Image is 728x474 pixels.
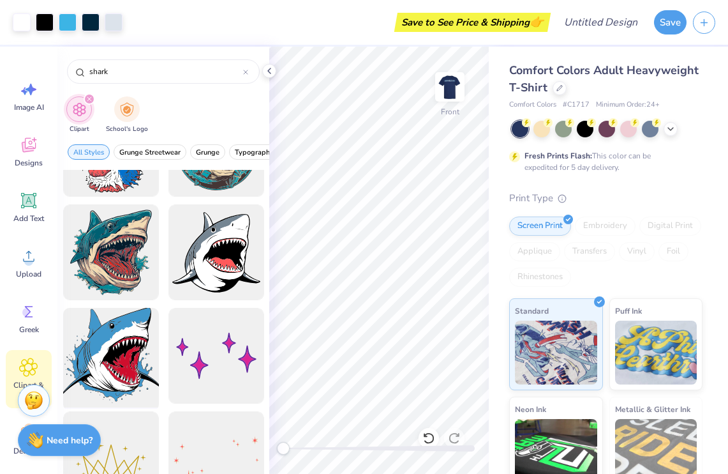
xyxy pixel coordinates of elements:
[120,102,134,117] img: School's Logo Image
[19,325,39,335] span: Greek
[119,148,181,157] span: Grunge Streetwear
[441,106,459,118] div: Front
[13,213,44,224] span: Add Text
[66,96,92,134] div: filter for Clipart
[114,144,186,160] button: filter button
[70,125,89,134] span: Clipart
[8,380,50,401] span: Clipart & logos
[196,148,219,157] span: Grunge
[509,242,560,261] div: Applique
[530,14,544,29] span: 👉
[515,402,546,416] span: Neon Ink
[509,217,571,236] div: Screen Print
[575,217,635,236] div: Embroidery
[615,321,697,385] img: Puff Ink
[106,125,148,134] span: School's Logo
[190,144,225,160] button: filter button
[509,268,571,287] div: Rhinestones
[68,144,110,160] button: filter button
[229,144,279,160] button: filter button
[509,63,699,95] span: Comfort Colors Adult Heavyweight T-Shirt
[658,242,688,261] div: Foil
[106,96,148,134] div: filter for School's Logo
[509,191,702,206] div: Print Type
[509,100,556,111] span: Comfort Colors
[563,100,590,111] span: # C1717
[14,102,44,112] span: Image AI
[66,96,92,134] button: filter button
[515,304,549,317] span: Standard
[72,102,87,117] img: Clipart Image
[397,13,547,32] div: Save to See Price & Shipping
[277,442,290,455] div: Accessibility label
[564,242,615,261] div: Transfers
[15,158,43,168] span: Designs
[524,150,681,173] div: This color can be expedited for 5 day delivery.
[654,10,687,34] button: Save
[13,446,44,456] span: Decorate
[437,74,463,100] img: Front
[639,217,701,236] div: Digital Print
[73,148,104,157] span: All Styles
[235,148,274,157] span: Typography
[596,100,660,111] span: Minimum Order: 24 +
[515,321,597,385] img: Standard
[554,10,648,35] input: Untitled Design
[47,434,93,447] strong: Need help?
[88,65,243,78] input: Try "Stars"
[619,242,655,261] div: Vinyl
[615,402,690,416] span: Metallic & Glitter Ink
[16,269,41,279] span: Upload
[615,304,642,317] span: Puff Ink
[106,96,148,134] button: filter button
[524,151,592,161] strong: Fresh Prints Flash:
